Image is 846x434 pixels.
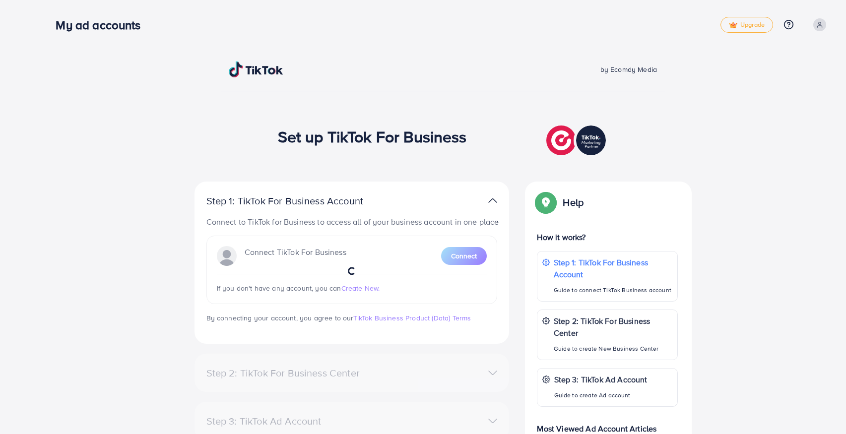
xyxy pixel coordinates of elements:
p: How it works? [537,231,678,243]
img: TikTok partner [546,123,608,158]
img: tick [729,22,737,29]
h3: My ad accounts [56,18,148,32]
p: Guide to create Ad account [554,389,648,401]
span: by Ecomdy Media [600,64,657,74]
img: TikTok partner [488,193,497,208]
a: tickUpgrade [720,17,773,33]
img: Popup guide [537,193,555,211]
p: Step 2: TikTok For Business Center [554,315,672,339]
p: Guide to create New Business Center [554,343,672,355]
span: Upgrade [729,21,765,29]
p: Step 1: TikTok For Business Account [206,195,395,207]
p: Step 3: TikTok Ad Account [554,373,648,385]
p: Step 1: TikTok For Business Account [554,256,672,280]
h1: Set up TikTok For Business [278,127,467,146]
p: Help [563,196,584,208]
p: Guide to connect TikTok Business account [554,284,672,296]
img: TikTok [229,62,283,77]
